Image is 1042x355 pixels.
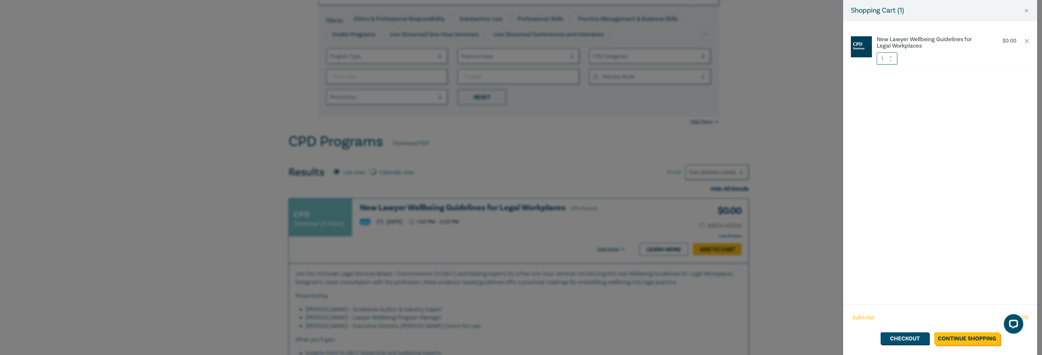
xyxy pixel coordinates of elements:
[877,52,897,65] input: 1
[851,36,872,57] img: CPD%20Seminar.jpg
[852,314,874,322] span: Subtotal
[934,332,1000,345] a: Continue Shopping
[877,36,984,49] a: New Lawyer Wellbeing Guidelines for Legal Workplaces
[851,5,904,16] h5: Shopping Cart ( 1 )
[881,332,929,345] a: Checkout
[1024,8,1029,14] button: Close
[1003,38,1016,44] p: $ 0.00
[999,312,1026,339] iframe: LiveChat chat widget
